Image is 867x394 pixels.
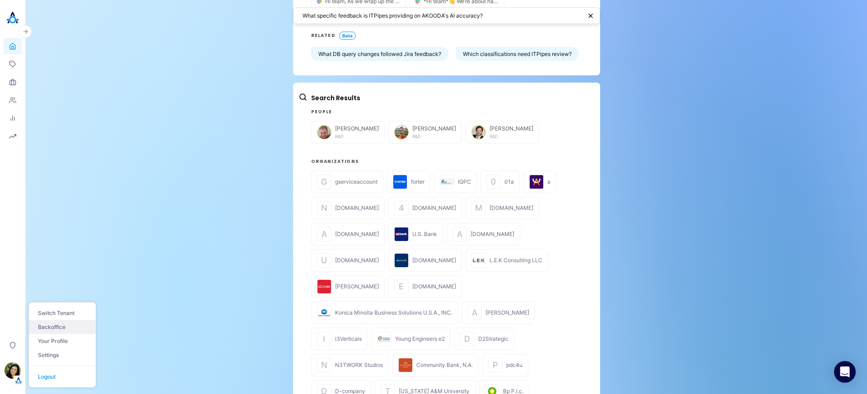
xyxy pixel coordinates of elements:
span: [PERSON_NAME] [412,125,456,132]
button: a [523,171,556,193]
div: U.S. Bank [412,231,437,237]
button: Logout [29,370,96,384]
span: R&D [335,134,344,139]
button: Your Profile [29,334,96,348]
img: echo3d.com [394,253,409,268]
span: [PERSON_NAME] [489,125,533,132]
div: 01a [504,178,514,185]
img: IQPC [440,175,454,189]
div: E [394,279,409,294]
a: Settings [29,348,96,362]
div: [DOMAIN_NAME] [412,283,456,290]
button: NN3TWORK Studios [311,354,389,376]
div: [DOMAIN_NAME] [335,231,379,237]
button: Ii3Verticals [311,328,368,350]
div: G [317,175,331,189]
button: Young Engineers e2 [371,328,451,350]
img: L.E.K Consulting LLC [471,253,486,268]
img: Leo A Daly [317,279,331,294]
div: L.E.K Consulting LLC [489,257,542,264]
button: Aviad Pines[PERSON_NAME]R&D [311,121,385,144]
button: [PERSON_NAME] [311,275,385,298]
button: 4[DOMAIN_NAME] [388,197,462,219]
span: R&D [489,134,498,139]
img: a [529,175,544,189]
div: D2Strategic [478,335,508,342]
img: Konica Minolta Business Solutions U.S.A., INC. [317,306,331,320]
button: Switch Tenant [29,306,96,320]
img: forter [393,175,407,189]
span: Beta [339,32,356,40]
button: A[DOMAIN_NAME] [311,223,385,246]
div: [DOMAIN_NAME] [412,204,456,211]
img: Young Engineers e2 [377,332,392,346]
div: M [471,201,486,215]
div: A [467,306,482,320]
div: 4 [394,201,409,215]
div: N3TWORK Studios [335,362,383,368]
h3: People [311,108,582,116]
button: N[DOMAIN_NAME] [311,197,385,219]
div: pdc4u [506,362,522,368]
button: What DB query changes followed Jira feedback? [311,47,448,61]
div: IQPC [458,178,471,185]
span: R&D [412,134,421,139]
button: forter [387,171,430,193]
div: [PERSON_NAME] [335,283,379,290]
div: forter [411,178,424,185]
div: gserviceaccount [335,178,378,185]
button: 001a [480,171,520,193]
button: Stewart Hull[PERSON_NAME]R&D [466,121,539,144]
div: N [317,201,331,215]
button: Ppdc4u [482,354,528,376]
button: Ggserviceaccount [311,171,383,193]
div: [DOMAIN_NAME] [335,204,379,211]
button: A[PERSON_NAME] [461,301,535,324]
div: P [488,358,503,372]
button: IQPC [434,171,477,193]
button: Ilana DjemalTenant Logo [4,359,22,385]
span: [PERSON_NAME] [335,125,379,132]
textarea: What specific feedback is ITPipes providing on AKOODA's AI accuracy? [303,11,582,20]
div: A [317,227,331,241]
img: Stewart Hull [471,125,486,139]
button: U[DOMAIN_NAME] [311,249,385,272]
button: Which classifications need ITPipes review? [456,47,579,61]
img: Eran Naor [394,125,409,139]
img: Community Bank, N.A. [398,358,413,372]
button: [DOMAIN_NAME] [388,249,462,272]
button: E[DOMAIN_NAME] [388,275,462,298]
img: Akooda Logo [4,9,22,27]
button: Community Bank, N.A. [392,354,479,376]
div: [DOMAIN_NAME] [471,231,514,237]
button: U.S. Bank [388,223,443,246]
button: A[DOMAIN_NAME] [447,223,520,246]
button: Konica Minolta Business Solutions U.S.A., INC. [311,301,458,324]
div: [DOMAIN_NAME] [489,204,533,211]
div: 0 [486,175,501,189]
div: [PERSON_NAME] [485,309,529,316]
h3: Organizations [311,158,582,165]
div: [DOMAIN_NAME] [335,257,379,264]
a: Backoffice [29,320,96,334]
button: Eran Naor[PERSON_NAME]R&D [388,121,462,144]
div: D [460,332,475,346]
div: Community Bank, N.A. [416,362,473,368]
h2: Search Results [311,93,582,103]
div: a [547,178,550,185]
div: A [452,227,467,241]
div: Open Intercom Messenger [834,361,856,383]
div: N [317,358,331,372]
img: Tenant Logo [14,376,23,385]
div: Young Engineers e2 [395,335,445,342]
button: L.E.K Consulting LLC [466,249,548,272]
div: Konica Minolta Business Solutions U.S.A., INC. [335,309,452,316]
button: M[DOMAIN_NAME] [466,197,539,219]
img: Ilana Djemal [5,362,21,379]
h3: RELATED [311,32,336,39]
div: I [317,332,331,346]
button: DD2Strategic [454,328,514,350]
div: U [317,253,331,268]
div: [DOMAIN_NAME] [412,257,456,264]
div: i3Verticals [335,335,362,342]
